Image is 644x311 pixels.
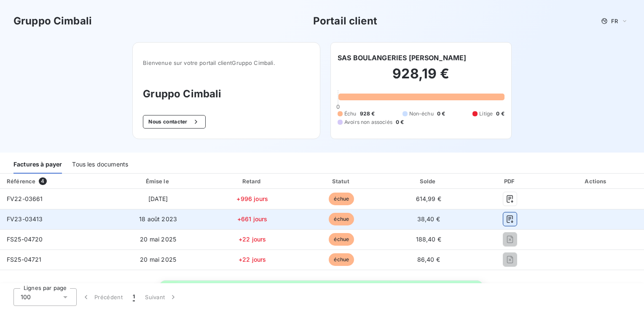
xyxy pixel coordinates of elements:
[237,215,268,223] span: +661 jours
[336,103,340,110] span: 0
[7,236,43,243] span: FS25-04720
[143,115,205,129] button: Nous contacter
[133,293,135,301] span: 1
[7,178,35,185] div: Référence
[7,215,43,223] span: FV23-03413
[77,288,128,306] button: Précédent
[416,236,441,243] span: 188,40 €
[299,177,384,185] div: Statut
[329,233,354,246] span: échue
[387,177,470,185] div: Solde
[416,195,441,202] span: 614,99 €
[344,110,357,118] span: Échu
[437,110,445,118] span: 0 €
[329,253,354,266] span: échue
[13,156,62,174] div: Factures à payer
[473,177,547,185] div: PDF
[417,215,440,223] span: 38,40 €
[7,256,42,263] span: FS25-04721
[148,195,168,202] span: [DATE]
[139,215,177,223] span: 18 août 2023
[611,18,618,24] span: FR
[496,110,504,118] span: 0 €
[239,256,266,263] span: +22 jours
[313,13,377,29] h3: Portail client
[13,13,92,29] h3: Gruppo Cimbali
[143,86,310,102] h3: Gruppo Cimbali
[329,213,354,225] span: échue
[140,288,182,306] button: Suivant
[7,195,43,202] span: FV22-03661
[344,118,392,126] span: Avoirs non associés
[21,293,31,301] span: 100
[140,256,176,263] span: 20 mai 2025
[128,288,140,306] button: 1
[329,193,354,205] span: échue
[143,59,310,66] span: Bienvenue sur votre portail client Gruppo Cimbali .
[409,110,434,118] span: Non-échu
[338,53,467,63] h6: SAS BOULANGERIES [PERSON_NAME]
[239,236,266,243] span: +22 jours
[338,65,504,91] h2: 928,19 €
[360,110,375,118] span: 928 €
[209,177,296,185] div: Retard
[72,156,128,174] div: Tous les documents
[396,118,404,126] span: 0 €
[479,110,493,118] span: Litige
[111,177,206,185] div: Émise le
[550,177,642,185] div: Actions
[417,256,440,263] span: 86,40 €
[140,236,176,243] span: 20 mai 2025
[39,177,46,185] span: 4
[236,195,268,202] span: +996 jours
